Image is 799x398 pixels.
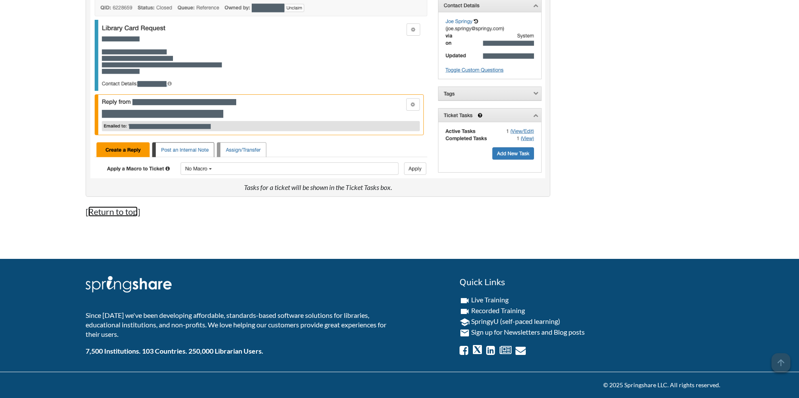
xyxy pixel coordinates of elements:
[471,295,509,304] a: Live Training
[79,381,720,389] div: © 2025 Springshare LLC. All rights reserved.
[471,317,560,325] a: SpringyU (self-paced learning)
[771,353,790,372] span: arrow_upward
[471,306,525,314] a: Recorded Training
[460,328,470,338] i: email
[244,183,392,192] figcaption: Tasks for a ticket will be shown in the Ticket Tasks box.
[88,206,138,217] a: Return to top
[460,306,470,317] i: videocam
[86,205,550,218] p: [ ]
[460,276,714,288] h2: Quick Links
[471,328,585,336] a: Sign up for Newsletters and Blog posts
[86,276,172,292] img: Springshare
[86,311,393,339] p: Since [DATE] we've been developing affordable, standards-based software solutions for libraries, ...
[86,347,263,355] b: 7,500 Institutions. 103 Countries. 250,000 Librarian Users.
[771,354,790,364] a: arrow_upward
[460,317,470,327] i: school
[460,295,470,306] i: videocam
